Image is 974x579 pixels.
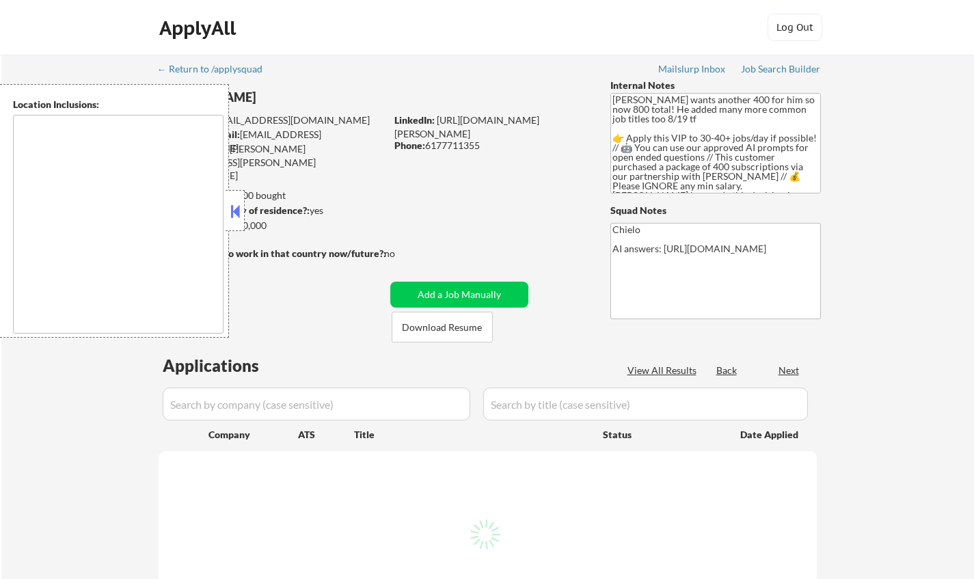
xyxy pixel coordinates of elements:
[394,139,425,151] strong: Phone:
[658,64,727,74] div: Mailslurp Inbox
[392,312,493,342] button: Download Resume
[157,64,275,74] div: ← Return to /applysquad
[208,428,298,442] div: Company
[157,64,275,77] a: ← Return to /applysquad
[740,428,800,442] div: Date Applied
[610,204,821,217] div: Squad Notes
[483,388,808,420] input: Search by title (case sensitive)
[390,282,528,308] button: Add a Job Manually
[610,79,821,92] div: Internal Notes
[158,189,385,202] div: 484 sent / 800 bought
[658,64,727,77] a: Mailslurp Inbox
[627,364,701,377] div: View All Results
[158,204,381,217] div: yes
[159,142,385,183] div: [PERSON_NAME][EMAIL_ADDRESS][PERSON_NAME][DOMAIN_NAME]
[394,139,588,152] div: 6177711355
[159,247,386,259] strong: Will need Visa to work in that country now/future?:
[158,219,385,232] div: $90,000
[741,64,821,74] div: Job Search Builder
[159,89,439,106] div: [PERSON_NAME]
[394,114,435,126] strong: LinkedIn:
[298,428,354,442] div: ATS
[159,113,385,127] div: [EMAIL_ADDRESS][DOMAIN_NAME]
[354,428,590,442] div: Title
[384,247,423,260] div: no
[159,128,385,154] div: [EMAIL_ADDRESS][DOMAIN_NAME]
[13,98,224,111] div: Location Inclusions:
[163,388,470,420] input: Search by company (case sensitive)
[768,14,822,41] button: Log Out
[716,364,738,377] div: Back
[394,114,539,139] a: [URL][DOMAIN_NAME][PERSON_NAME]
[779,364,800,377] div: Next
[603,422,720,446] div: Status
[163,358,298,374] div: Applications
[159,16,240,40] div: ApplyAll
